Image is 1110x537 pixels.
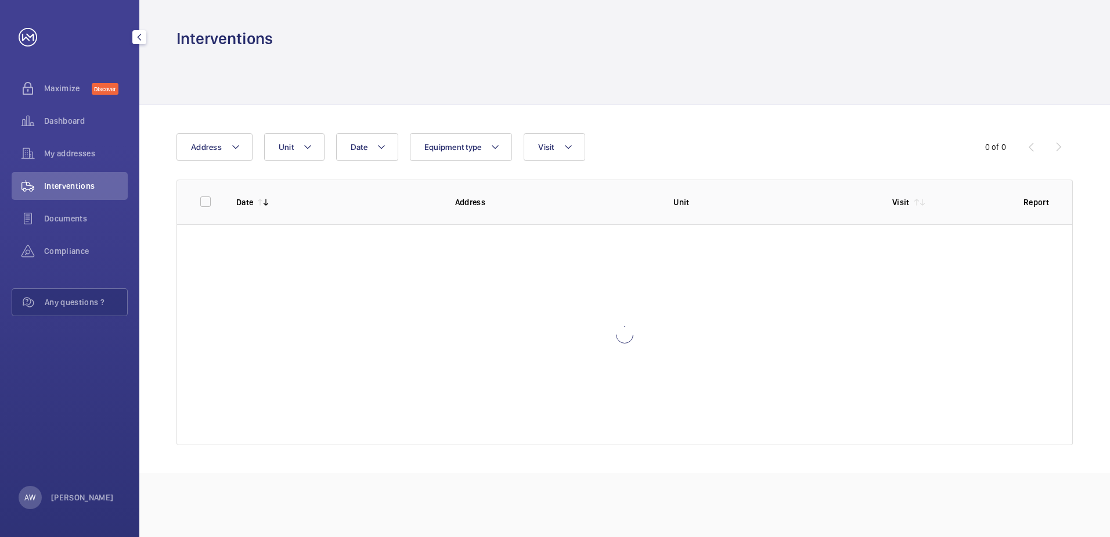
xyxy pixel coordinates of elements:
button: Visit [524,133,585,161]
button: Unit [264,133,325,161]
h1: Interventions [176,28,273,49]
p: AW [24,492,35,503]
span: Compliance [44,245,128,257]
button: Equipment type [410,133,513,161]
p: Address [455,196,655,208]
span: Dashboard [44,115,128,127]
span: Date [351,142,367,152]
span: Discover [92,83,118,95]
span: Visit [538,142,554,152]
span: Unit [279,142,294,152]
span: My addresses [44,148,128,159]
span: Any questions ? [45,296,127,308]
p: Unit [673,196,874,208]
span: Equipment type [424,142,482,152]
span: Maximize [44,83,92,94]
button: Date [336,133,398,161]
span: Documents [44,213,128,224]
p: Report [1023,196,1049,208]
div: 0 of 0 [985,141,1006,153]
p: Visit [892,196,910,208]
p: Date [236,196,253,208]
button: Address [176,133,253,161]
p: [PERSON_NAME] [51,492,114,503]
span: Address [191,142,222,152]
span: Interventions [44,180,128,192]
